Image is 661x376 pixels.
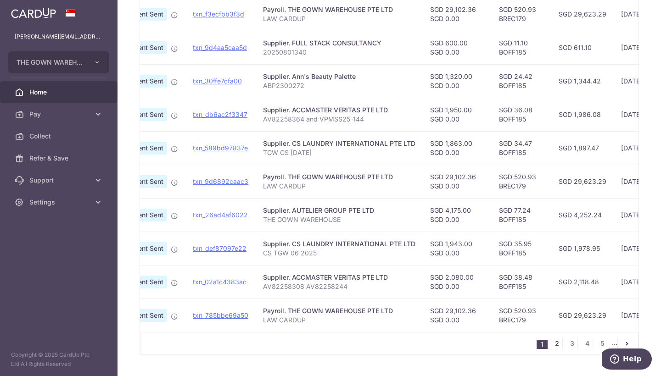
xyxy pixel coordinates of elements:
[263,72,415,81] div: Supplier. Ann's Beauty Palette
[582,338,593,349] a: 4
[263,182,415,191] p: LAW CARDUP
[551,338,562,349] a: 2
[263,315,415,325] p: LAW CARDUP
[537,332,638,354] nav: pager
[263,148,415,157] p: TGW CS [DATE]
[11,7,56,18] img: CardUp
[118,108,167,121] span: Payment Sent
[263,48,415,57] p: 20250801340
[602,348,652,371] iframe: Opens a widget where you can find more information
[263,206,415,215] div: Supplier. AUTELIER GROUP PTE LTD
[492,232,551,265] td: SGD 35.95 BOFF185
[118,75,167,88] span: Payment Sent
[551,232,614,265] td: SGD 1,978.95
[551,98,614,131] td: SGD 1,986.08
[551,131,614,165] td: SGD 1,897.47
[423,131,492,165] td: SGD 1,863.00 SGD 0.00
[597,338,608,349] a: 5
[193,10,244,18] a: txn_f3ecfbb3f3d
[263,39,415,48] div: Supplier. FULL STACK CONSULTANCY
[29,110,90,119] span: Pay
[15,32,103,41] p: [PERSON_NAME][EMAIL_ADDRESS][DOMAIN_NAME]
[492,131,551,165] td: SGD 34.47 BOFF185
[612,338,618,349] li: ...
[193,111,247,118] a: txn_db6ac2f3347
[263,282,415,291] p: AV82258308 AV82258244
[118,209,167,221] span: Payment Sent
[263,115,415,124] p: AV82258364 and VPMSS25-144
[118,41,167,54] span: Payment Sent
[423,31,492,64] td: SGD 600.00 SGD 0.00
[193,44,247,51] a: txn_9d4aa5caa5d
[17,58,84,67] span: THE GOWN WAREHOUSE PTE LTD
[551,31,614,64] td: SGD 611.10
[29,132,90,141] span: Collect
[193,211,248,219] a: txn_26ad4af6022
[423,198,492,232] td: SGD 4,175.00 SGD 0.00
[263,5,415,14] div: Payroll. THE GOWN WAREHOUSE PTE LTD
[423,64,492,98] td: SGD 1,320.00 SGD 0.00
[263,239,415,249] div: Supplier. CS LAUNDRY INTERNATIONAL PTE LTD
[263,81,415,90] p: ABP2300272
[551,265,614,299] td: SGD 2,118.48
[29,154,90,163] span: Refer & Save
[492,31,551,64] td: SGD 11.10 BOFF185
[118,142,167,155] span: Payment Sent
[29,88,90,97] span: Home
[118,175,167,188] span: Payment Sent
[193,278,246,286] a: txn_02a1c4383ac
[423,265,492,299] td: SGD 2,080.00 SGD 0.00
[118,8,167,21] span: Payment Sent
[193,77,242,85] a: txn_30ffe7cfa00
[193,244,246,252] a: txn_def87097e22
[29,176,90,185] span: Support
[492,98,551,131] td: SGD 36.08 BOFF185
[566,338,577,349] a: 3
[193,311,248,319] a: txn_785bbe69a50
[263,105,415,115] div: Supplier. ACCMASTER VERITAS PTE LTD
[423,165,492,198] td: SGD 29,102.36 SGD 0.00
[263,215,415,224] p: THE GOWN WAREHOUSE
[193,144,248,152] a: txn_589bd97837e
[263,249,415,258] p: CS TGW 06 2025
[492,64,551,98] td: SGD 24.42 BOFF185
[492,299,551,332] td: SGD 520.93 BREC179
[193,177,248,185] a: txn_9d6892caac3
[423,98,492,131] td: SGD 1,950.00 SGD 0.00
[118,242,167,255] span: Payment Sent
[423,232,492,265] td: SGD 1,943.00 SGD 0.00
[492,165,551,198] td: SGD 520.93 BREC179
[492,265,551,299] td: SGD 38.48 BOFF185
[551,198,614,232] td: SGD 4,252.24
[263,14,415,23] p: LAW CARDUP
[551,299,614,332] td: SGD 29,623.29
[263,306,415,315] div: Payroll. THE GOWN WAREHOUSE PTE LTD
[551,165,614,198] td: SGD 29,623.29
[8,51,109,73] button: THE GOWN WAREHOUSE PTE LTD
[263,273,415,282] div: Supplier. ACCMASTER VERITAS PTE LTD
[263,172,415,182] div: Payroll. THE GOWN WAREHOUSE PTE LTD
[263,139,415,148] div: Supplier. CS LAUNDRY INTERNATIONAL PTE LTD
[423,299,492,332] td: SGD 29,102.36 SGD 0.00
[492,198,551,232] td: SGD 77.24 BOFF185
[551,64,614,98] td: SGD 1,344.42
[118,276,167,288] span: Payment Sent
[29,198,90,207] span: Settings
[537,340,548,349] li: 1
[118,309,167,322] span: Payment Sent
